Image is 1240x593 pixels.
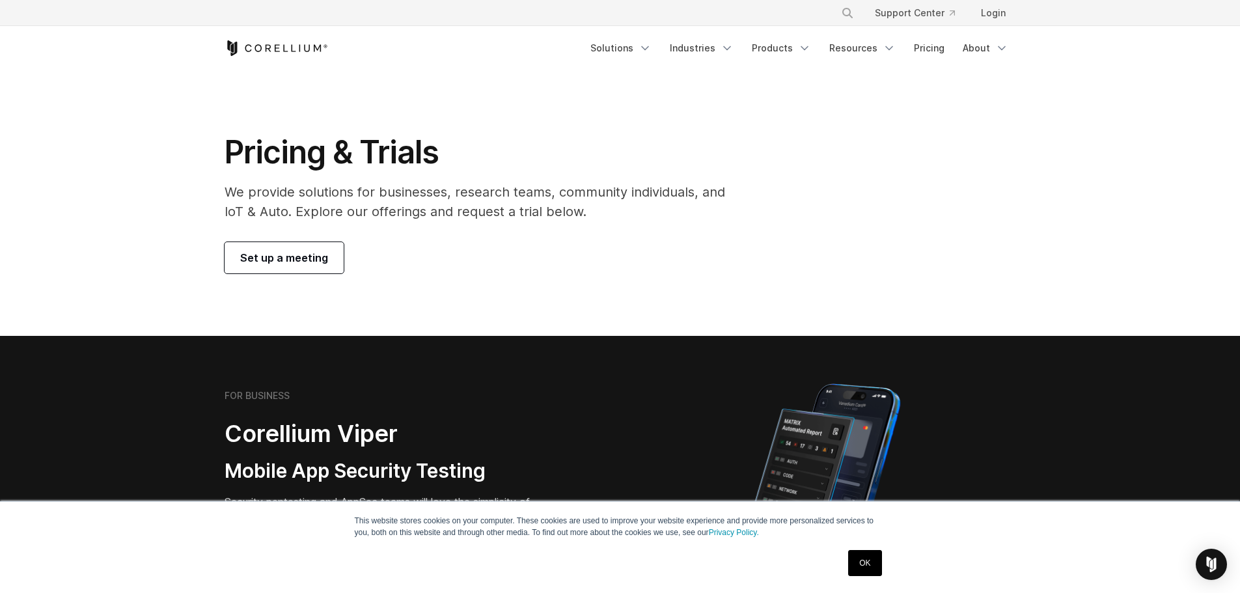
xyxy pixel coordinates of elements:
[583,36,1016,60] div: Navigation Menu
[744,36,819,60] a: Products
[225,459,558,484] h3: Mobile App Security Testing
[225,390,290,402] h6: FOR BUSINESS
[1196,549,1227,580] div: Open Intercom Messenger
[864,1,965,25] a: Support Center
[971,1,1016,25] a: Login
[225,494,558,541] p: Security pentesting and AppSec teams will love the simplicity of automated report generation comb...
[709,528,759,537] a: Privacy Policy.
[955,36,1016,60] a: About
[225,40,328,56] a: Corellium Home
[821,36,903,60] a: Resources
[662,36,741,60] a: Industries
[825,1,1016,25] div: Navigation Menu
[225,419,558,448] h2: Corellium Viper
[225,182,743,221] p: We provide solutions for businesses, research teams, community individuals, and IoT & Auto. Explo...
[836,1,859,25] button: Search
[225,133,743,172] h1: Pricing & Trials
[583,36,659,60] a: Solutions
[848,550,881,576] a: OK
[355,515,886,538] p: This website stores cookies on your computer. These cookies are used to improve your website expe...
[225,242,344,273] a: Set up a meeting
[906,36,952,60] a: Pricing
[240,250,328,266] span: Set up a meeting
